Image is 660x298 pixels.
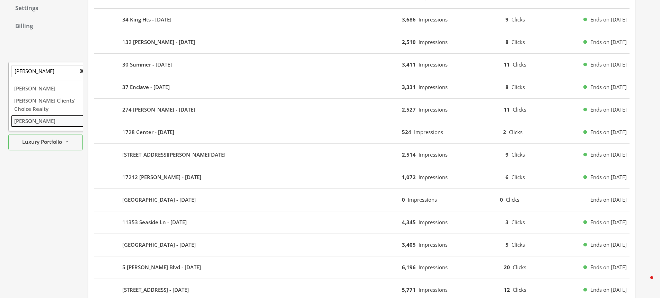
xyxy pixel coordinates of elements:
[122,106,195,114] b: 274 [PERSON_NAME] - [DATE]
[8,1,83,16] a: Settings
[402,196,405,203] b: 0
[408,196,437,203] span: Impressions
[22,138,62,146] span: Luxury Portfolio
[402,61,416,68] b: 3,411
[511,16,525,23] span: Clicks
[8,134,83,150] button: Luxury Portfolio
[14,85,55,91] span: [PERSON_NAME]
[122,286,189,294] b: [STREET_ADDRESS] - [DATE]
[419,264,448,271] span: Impressions
[590,196,627,204] span: Ends on [DATE]
[511,84,525,90] span: Clicks
[513,264,526,271] span: Clicks
[402,129,411,135] b: 524
[11,95,95,114] button: [PERSON_NAME] Clients' Choice Realty
[504,286,510,293] b: 12
[122,218,187,226] b: 11353 Seaside Ln - [DATE]
[504,264,510,271] b: 20
[504,61,510,68] b: 11
[14,97,76,112] span: [PERSON_NAME] Clients' Choice Realty
[14,117,55,124] span: [PERSON_NAME]
[419,219,448,226] span: Impressions
[513,286,526,293] span: Clicks
[509,129,522,135] span: Clicks
[122,196,196,204] b: [GEOGRAPHIC_DATA] - [DATE]
[419,84,448,90] span: Impressions
[94,147,630,163] button: [STREET_ADDRESS][PERSON_NAME][DATE]2,514Impressions9ClicksEnds on [DATE]
[636,274,653,291] iframe: Intercom live chat
[590,241,627,249] span: Ends on [DATE]
[419,16,448,23] span: Impressions
[402,264,416,271] b: 6,196
[122,173,201,181] b: 17212 [PERSON_NAME] - [DATE]
[419,61,448,68] span: Impressions
[505,219,509,226] b: 3
[122,263,201,271] b: 5 [PERSON_NAME] Blvd - [DATE]
[13,67,78,75] input: Search by partner name
[94,56,630,73] button: 30 Summer - [DATE]3,411Impressions11ClicksEnds on [DATE]
[402,84,416,90] b: 3,331
[122,16,171,24] b: 34 King Hts - [DATE]
[8,62,98,131] div: Luxury Portfolio
[590,128,627,136] span: Ends on [DATE]
[590,38,627,46] span: Ends on [DATE]
[419,106,448,113] span: Impressions
[590,286,627,294] span: Ends on [DATE]
[419,38,448,45] span: Impressions
[505,16,509,23] b: 9
[122,83,170,91] b: 37 Enclave - [DATE]
[419,286,448,293] span: Impressions
[590,106,627,114] span: Ends on [DATE]
[419,151,448,158] span: Impressions
[122,61,172,69] b: 30 Summer - [DATE]
[122,38,195,46] b: 132 [PERSON_NAME] - [DATE]
[511,151,525,158] span: Clicks
[94,259,630,276] button: 5 [PERSON_NAME] Blvd - [DATE]6,196Impressions20ClicksEnds on [DATE]
[402,219,416,226] b: 4,345
[503,129,506,135] b: 2
[590,218,627,226] span: Ends on [DATE]
[511,219,525,226] span: Clicks
[122,128,174,136] b: 1728 Center - [DATE]
[511,174,525,181] span: Clicks
[504,106,510,113] b: 11
[122,241,196,249] b: [GEOGRAPHIC_DATA] - [DATE]
[505,241,509,248] b: 5
[590,151,627,159] span: Ends on [DATE]
[402,286,416,293] b: 5,771
[11,83,95,94] button: [PERSON_NAME]
[590,173,627,181] span: Ends on [DATE]
[94,11,630,28] button: 34 King Hts - [DATE]3,686Impressions9ClicksEnds on [DATE]
[94,192,630,208] button: [GEOGRAPHIC_DATA] - [DATE]0Impressions0ClicksEnds on [DATE]
[505,38,509,45] b: 8
[511,241,525,248] span: Clicks
[94,34,630,51] button: 132 [PERSON_NAME] - [DATE]2,510Impressions8ClicksEnds on [DATE]
[122,151,226,159] b: [STREET_ADDRESS][PERSON_NAME][DATE]
[94,237,630,253] button: [GEOGRAPHIC_DATA] - [DATE]3,405Impressions5ClicksEnds on [DATE]
[590,61,627,69] span: Ends on [DATE]
[8,19,83,34] a: Billing
[511,38,525,45] span: Clicks
[402,16,416,23] b: 3,686
[94,214,630,231] button: 11353 Seaside Ln - [DATE]4,345Impressions3ClicksEnds on [DATE]
[402,241,416,248] b: 3,405
[590,16,627,24] span: Ends on [DATE]
[402,151,416,158] b: 2,514
[505,151,509,158] b: 9
[505,174,509,181] b: 6
[513,61,526,68] span: Clicks
[402,38,416,45] b: 2,510
[506,196,519,203] span: Clicks
[11,116,95,126] button: [PERSON_NAME]
[94,124,630,141] button: 1728 Center - [DATE]524Impressions2ClicksEnds on [DATE]
[505,84,509,90] b: 8
[94,169,630,186] button: 17212 [PERSON_NAME] - [DATE]1,072Impressions6ClicksEnds on [DATE]
[500,196,503,203] b: 0
[414,129,443,135] span: Impressions
[402,174,416,181] b: 1,072
[590,83,627,91] span: Ends on [DATE]
[419,174,448,181] span: Impressions
[94,102,630,118] button: 274 [PERSON_NAME] - [DATE]2,527Impressions11ClicksEnds on [DATE]
[402,106,416,113] b: 2,527
[513,106,526,113] span: Clicks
